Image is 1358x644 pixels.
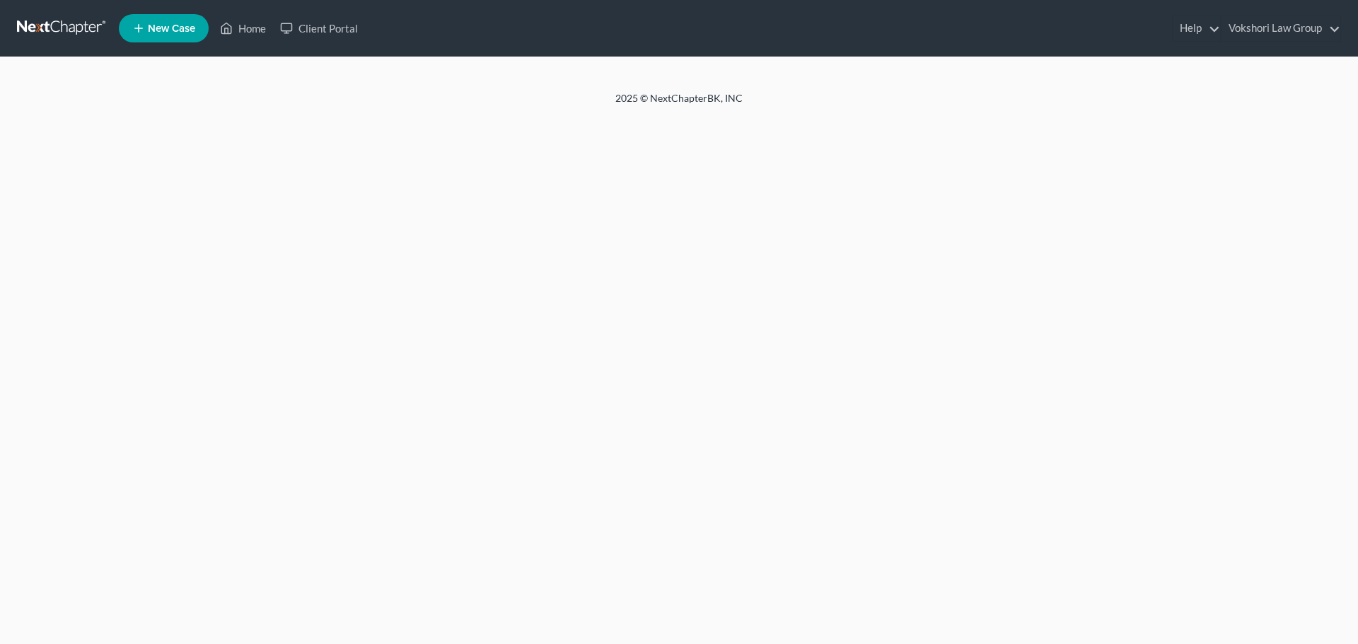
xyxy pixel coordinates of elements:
[276,91,1082,117] div: 2025 © NextChapterBK, INC
[119,14,209,42] new-legal-case-button: New Case
[1173,16,1220,41] a: Help
[1221,16,1340,41] a: Vokshori Law Group
[213,16,273,41] a: Home
[273,16,365,41] a: Client Portal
